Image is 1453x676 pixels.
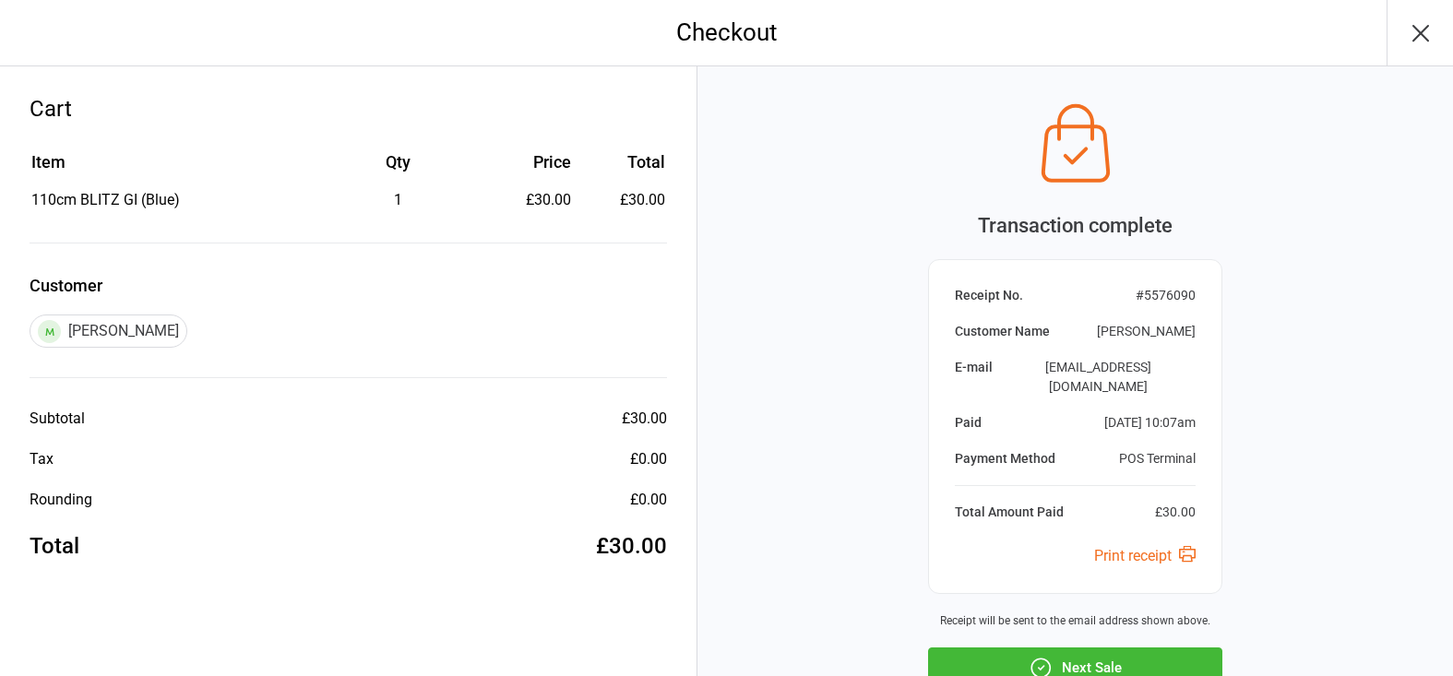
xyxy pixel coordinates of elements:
div: Transaction complete [928,210,1222,241]
td: £30.00 [578,189,665,211]
div: £0.00 [630,448,667,470]
div: Payment Method [955,449,1055,468]
div: # 5576090 [1136,286,1196,305]
div: Price [479,149,571,174]
div: [DATE] 10:07am [1104,413,1196,433]
div: [PERSON_NAME] [30,314,187,348]
div: £30.00 [1155,503,1196,522]
div: Paid [955,413,982,433]
th: Item [31,149,316,187]
div: £30.00 [622,408,667,430]
div: E-mail [955,358,993,397]
div: POS Terminal [1119,449,1196,468]
div: Receipt No. [955,286,1023,305]
div: Rounding [30,489,92,511]
div: [EMAIL_ADDRESS][DOMAIN_NAME] [1000,358,1196,397]
div: Receipt will be sent to the email address shown above. [928,612,1222,629]
div: 1 [318,189,478,211]
span: 110cm BLITZ GI (Blue) [31,191,180,208]
div: Customer Name [955,322,1050,341]
label: Customer [30,273,667,298]
div: Subtotal [30,408,85,430]
th: Qty [318,149,478,187]
div: £30.00 [596,529,667,563]
div: £30.00 [479,189,571,211]
div: Total [30,529,79,563]
th: Total [578,149,665,187]
div: Tax [30,448,54,470]
div: [PERSON_NAME] [1097,322,1196,341]
div: £0.00 [630,489,667,511]
div: Cart [30,92,667,125]
div: Total Amount Paid [955,503,1064,522]
a: Print receipt [1094,547,1196,564]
